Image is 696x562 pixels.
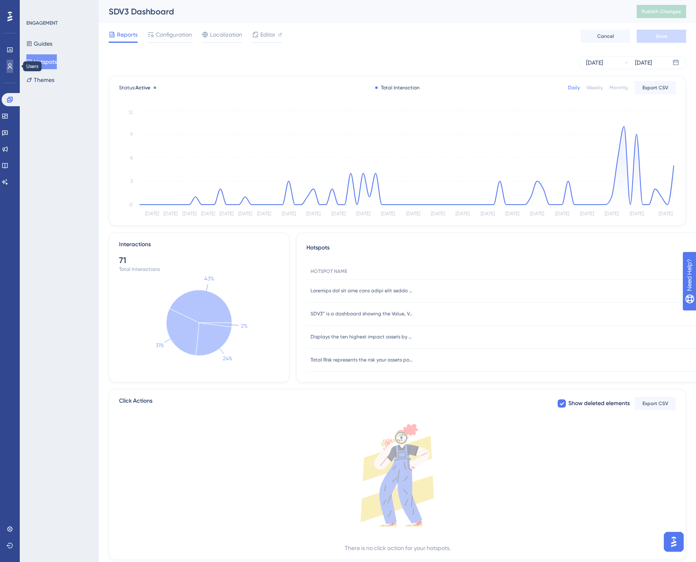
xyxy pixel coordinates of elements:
[580,211,594,217] tspan: [DATE]
[637,5,686,18] button: Publish Changes
[129,202,133,208] tspan: 0
[431,211,445,217] tspan: [DATE]
[555,211,569,217] tspan: [DATE]
[375,84,420,91] div: Total Interaction
[26,72,54,87] button: Themes
[119,84,150,91] span: Status:
[530,211,544,217] tspan: [DATE]
[130,131,133,137] tspan: 9
[332,211,346,217] tspan: [DATE]
[481,211,495,217] tspan: [DATE]
[109,6,616,17] div: SDV3 Dashboard
[220,211,234,217] tspan: [DATE]
[311,333,413,340] span: Displays the ten highest impact assets by the value type set. More informationHover over a data a...
[156,30,192,40] span: Configuration
[381,211,395,217] tspan: [DATE]
[241,323,248,329] text: 2%
[586,84,603,91] div: Weekly
[345,543,451,553] div: There is no click action for your hotspots.
[642,400,668,407] span: Export CSV
[656,33,667,40] span: Save
[311,357,413,363] span: Total Risk represents the risk your assets pose to your organization over time. More information....
[311,268,347,275] span: HOTSPOT NAME
[130,178,133,184] tspan: 3
[311,310,413,317] span: SDV3™ is a dashboard showing the Value, Volume, and Vulnerability of your sensitive data sorted b...
[117,30,138,40] span: Reports
[201,211,215,217] tspan: [DATE]
[406,211,420,217] tspan: [DATE]
[135,85,150,91] span: Active
[635,81,676,94] button: Export CSV
[282,211,296,217] tspan: [DATE]
[568,399,630,408] span: Show deleted elements
[210,30,242,40] span: Localization
[238,211,252,217] tspan: [DATE]
[19,2,51,12] span: Need Help?
[597,33,614,40] span: Cancel
[156,342,164,348] text: 31%
[260,30,276,40] span: Editor
[505,211,519,217] tspan: [DATE]
[26,20,58,26] div: ENGAGEMENT
[635,58,652,68] div: [DATE]
[26,54,57,69] button: Hotspots
[257,211,271,217] tspan: [DATE]
[145,211,159,217] tspan: [DATE]
[568,84,580,91] div: Daily
[642,84,668,91] span: Export CSV
[163,211,178,217] tspan: [DATE]
[637,30,686,43] button: Save
[130,155,133,161] tspan: 6
[661,529,686,554] iframe: UserGuiding AI Assistant Launcher
[642,8,681,15] span: Publish Changes
[223,355,232,361] text: 24%
[128,110,133,115] tspan: 12
[119,396,152,411] span: Click Actions
[605,211,619,217] tspan: [DATE]
[586,58,603,68] div: [DATE]
[659,211,673,217] tspan: [DATE]
[306,211,320,217] tspan: [DATE]
[356,211,370,217] tspan: [DATE]
[306,243,329,257] span: Hotspots
[581,30,630,43] button: Cancel
[204,275,214,282] text: 43%
[119,254,279,266] div: 71
[630,211,644,217] tspan: [DATE]
[182,211,196,217] tspan: [DATE]
[610,84,628,91] div: Monthly
[26,36,52,51] button: Guides
[455,211,469,217] tspan: [DATE]
[119,240,151,250] div: Interactions
[311,287,413,294] span: Loremips dol sit ame cons adipi elit seddo ei tem incid utla etd.Magna aliq e admi venia qu nost ...
[635,397,676,410] button: Export CSV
